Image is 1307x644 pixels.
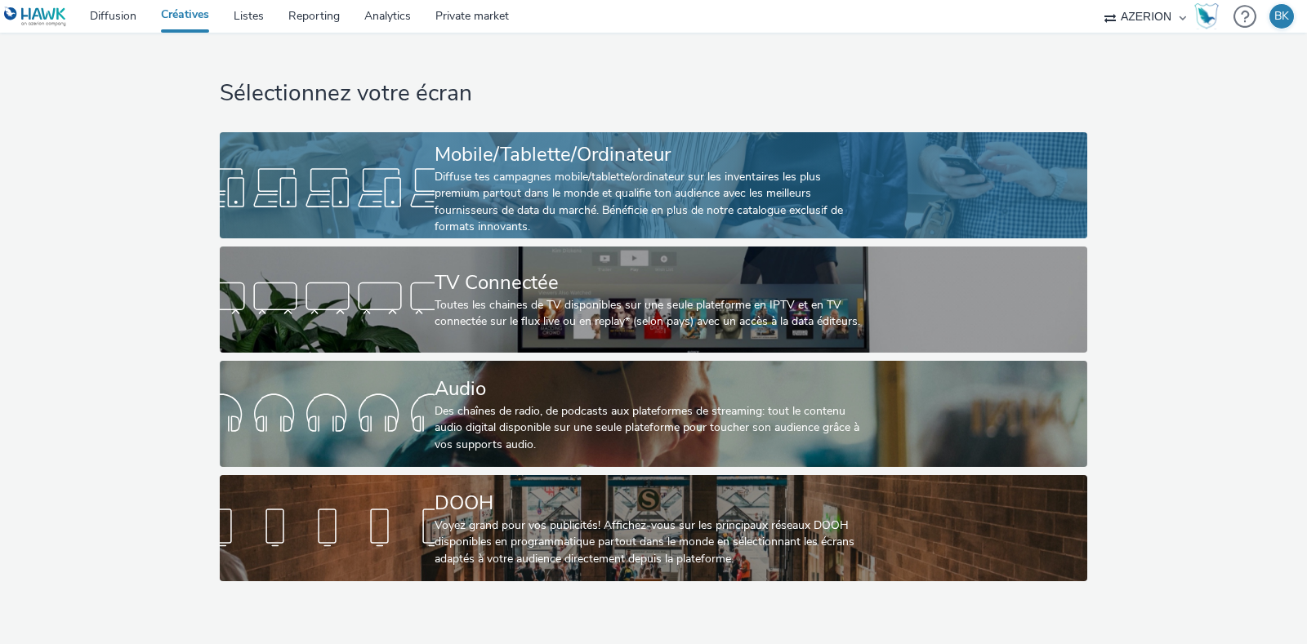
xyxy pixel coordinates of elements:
div: TV Connectée [435,269,865,297]
div: Mobile/Tablette/Ordinateur [435,140,865,169]
h1: Sélectionnez votre écran [220,78,1087,109]
div: Toutes les chaines de TV disponibles sur une seule plateforme en IPTV et en TV connectée sur le f... [435,297,865,331]
div: Audio [435,375,865,403]
img: Hawk Academy [1194,3,1219,29]
a: TV ConnectéeToutes les chaines de TV disponibles sur une seule plateforme en IPTV et en TV connec... [220,246,1087,353]
div: Diffuse tes campagnes mobile/tablette/ordinateur sur les inventaires les plus premium partout dan... [435,169,865,236]
a: Mobile/Tablette/OrdinateurDiffuse tes campagnes mobile/tablette/ordinateur sur les inventaires le... [220,132,1087,238]
div: DOOH [435,489,865,517]
img: undefined Logo [4,7,67,27]
div: BK [1274,4,1289,29]
a: DOOHVoyez grand pour vos publicités! Affichez-vous sur les principaux réseaux DOOH disponibles en... [220,475,1087,581]
div: Des chaînes de radio, de podcasts aux plateformes de streaming: tout le contenu audio digital dis... [435,403,865,453]
a: Hawk Academy [1194,3,1225,29]
div: Voyez grand pour vos publicités! Affichez-vous sur les principaux réseaux DOOH disponibles en pro... [435,517,865,567]
a: AudioDes chaînes de radio, de podcasts aux plateformes de streaming: tout le contenu audio digita... [220,361,1087,467]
